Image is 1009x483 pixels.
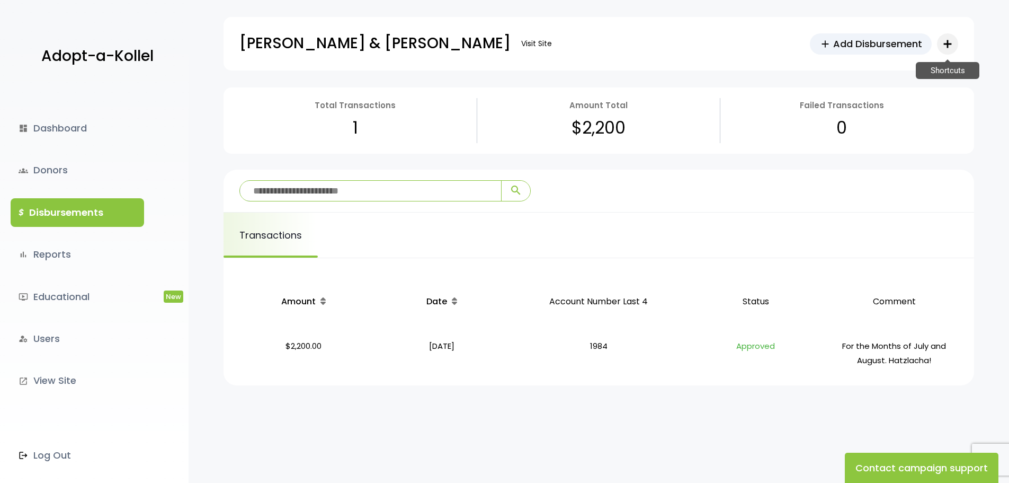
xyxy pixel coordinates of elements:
[510,184,522,197] span: search
[829,339,959,371] p: For the Months of July and August. Hatzlacha!
[569,98,628,112] p: Amount Total
[691,284,821,320] p: Status
[19,292,28,302] i: ondemand_video
[11,366,144,395] a: launchView Site
[515,339,682,371] p: 1984
[41,43,154,69] p: Adopt-a-Kollel
[937,33,958,55] button: add Shortcuts
[315,98,396,112] p: Total Transactions
[353,112,358,143] p: 1
[239,30,511,57] p: [PERSON_NAME] & [PERSON_NAME]
[426,295,447,308] span: Date
[501,181,530,201] button: search
[11,240,144,269] a: bar_chartReports
[516,33,557,54] a: Visit Site
[833,37,922,51] span: Add Disbursement
[810,33,932,55] a: addAdd Disbursement
[515,284,682,320] p: Account Number Last 4
[19,334,28,344] i: manage_accounts
[281,295,316,308] span: Amount
[164,291,183,303] span: New
[11,441,144,470] a: Log Out
[19,250,28,259] i: bar_chart
[916,62,979,80] span: Shortcuts
[11,156,144,185] a: groupsDonors
[19,205,24,221] i: $
[238,339,369,371] p: $2,200.00
[36,31,154,82] a: Adopt-a-Kollel
[941,38,954,50] i: add
[11,198,144,227] a: $Disbursements
[11,114,144,143] a: dashboardDashboard
[19,166,28,175] span: groups
[800,98,884,112] p: Failed Transactions
[691,339,821,371] p: Approved
[19,376,28,386] i: launch
[19,124,28,133] i: dashboard
[572,112,626,143] p: $2,200
[11,324,144,353] a: manage_accountsUsers
[11,283,144,311] a: ondemand_videoEducationalNew
[836,112,847,143] p: 0
[819,38,831,50] span: add
[845,453,998,483] button: Contact campaign support
[829,284,959,320] p: Comment
[377,339,507,371] p: [DATE]
[224,213,318,258] a: Transactions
